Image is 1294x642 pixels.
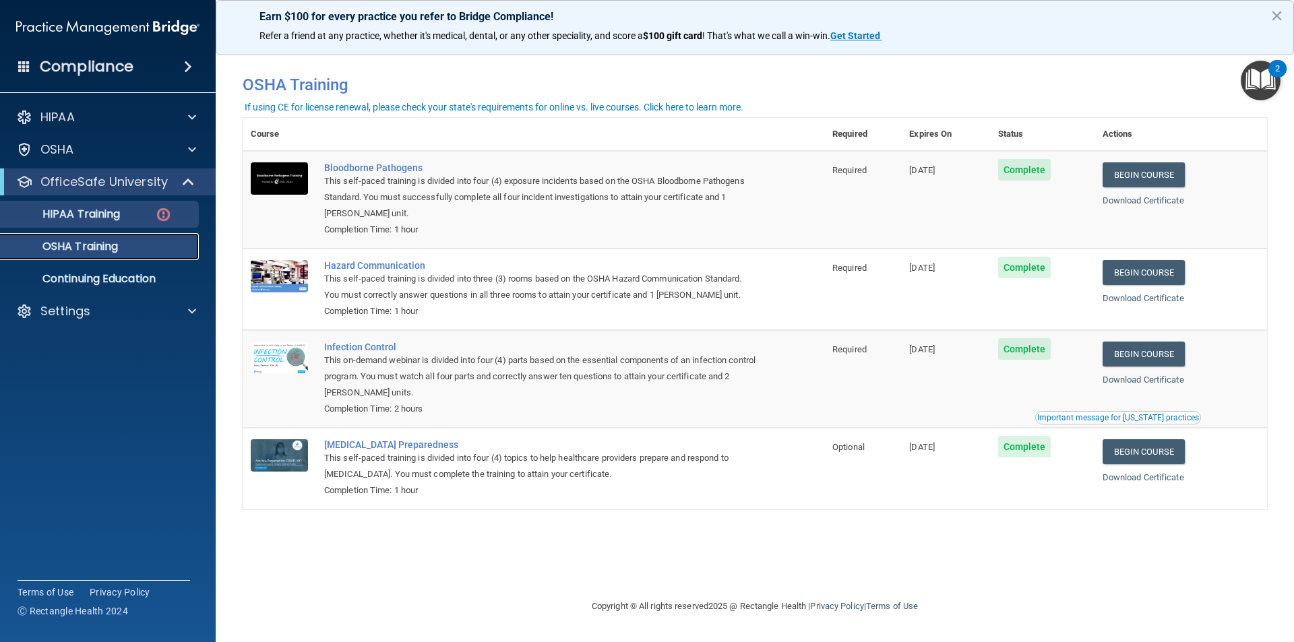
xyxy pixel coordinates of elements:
[16,174,195,190] a: OfficeSafe University
[40,303,90,319] p: Settings
[16,303,196,319] a: Settings
[16,14,199,41] img: PMB logo
[832,263,867,273] span: Required
[324,401,757,417] div: Completion Time: 2 hours
[324,260,757,271] a: Hazard Communication
[324,482,757,499] div: Completion Time: 1 hour
[324,162,757,173] a: Bloodborne Pathogens
[324,352,757,401] div: This on-demand webinar is divided into four (4) parts based on the essential components of an inf...
[259,30,643,41] span: Refer a friend at any practice, whether it's medical, dental, or any other speciality, and score a
[16,109,196,125] a: HIPAA
[909,165,935,175] span: [DATE]
[18,585,73,599] a: Terms of Use
[9,207,120,221] p: HIPAA Training
[1275,69,1280,86] div: 2
[245,102,743,112] div: If using CE for license renewal, please check your state's requirements for online vs. live cours...
[830,30,882,41] a: Get Started
[40,141,74,158] p: OSHA
[243,100,745,114] button: If using CE for license renewal, please check your state's requirements for online vs. live cours...
[18,604,128,618] span: Ⓒ Rectangle Health 2024
[1037,414,1199,422] div: Important message for [US_STATE] practices
[909,344,935,354] span: [DATE]
[155,206,172,223] img: danger-circle.6113f641.png
[990,118,1095,151] th: Status
[832,442,865,452] span: Optional
[1103,162,1185,187] a: Begin Course
[324,439,757,450] a: [MEDICAL_DATA] Preparedness
[1103,195,1184,205] a: Download Certificate
[702,30,830,41] span: ! That's what we call a win-win.
[810,601,863,611] a: Privacy Policy
[1103,342,1185,366] a: Begin Course
[832,165,867,175] span: Required
[1270,5,1283,26] button: Close
[998,159,1051,181] span: Complete
[830,30,880,41] strong: Get Started
[324,450,757,482] div: This self-paced training is divided into four (4) topics to help healthcare providers prepare and...
[1103,260,1185,285] a: Begin Course
[90,585,150,599] a: Privacy Policy
[643,30,702,41] strong: $100 gift card
[901,118,989,151] th: Expires On
[9,240,118,253] p: OSHA Training
[1095,118,1267,151] th: Actions
[509,585,1001,628] div: Copyright © All rights reserved 2025 @ Rectangle Health | |
[824,118,901,151] th: Required
[243,75,1267,94] h4: OSHA Training
[324,173,757,222] div: This self-paced training is divided into four (4) exposure incidents based on the OSHA Bloodborne...
[40,174,168,190] p: OfficeSafe University
[40,109,75,125] p: HIPAA
[324,222,757,238] div: Completion Time: 1 hour
[998,338,1051,360] span: Complete
[909,442,935,452] span: [DATE]
[1103,472,1184,482] a: Download Certificate
[832,344,867,354] span: Required
[16,141,196,158] a: OSHA
[909,263,935,273] span: [DATE]
[259,10,1250,23] p: Earn $100 for every practice you refer to Bridge Compliance!
[1035,411,1201,424] button: Read this if you are a dental practitioner in the state of CA
[998,436,1051,457] span: Complete
[324,342,757,352] a: Infection Control
[243,118,316,151] th: Course
[324,303,757,319] div: Completion Time: 1 hour
[9,272,193,286] p: Continuing Education
[1103,375,1184,385] a: Download Certificate
[1241,61,1281,100] button: Open Resource Center, 2 new notifications
[998,257,1051,278] span: Complete
[324,271,757,303] div: This self-paced training is divided into three (3) rooms based on the OSHA Hazard Communication S...
[40,57,133,76] h4: Compliance
[866,601,918,611] a: Terms of Use
[1103,293,1184,303] a: Download Certificate
[1103,439,1185,464] a: Begin Course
